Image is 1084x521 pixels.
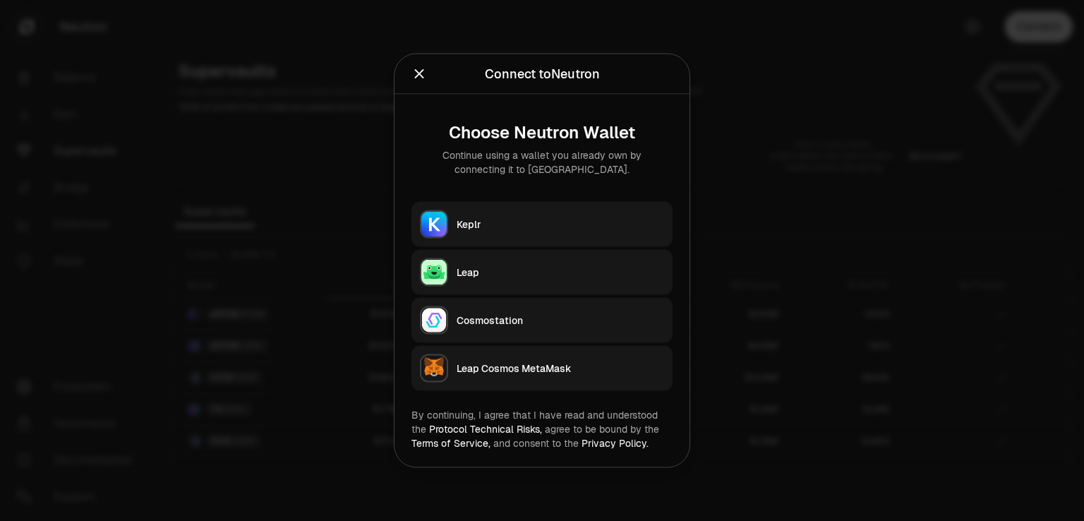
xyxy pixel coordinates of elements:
[429,423,542,436] a: Protocol Technical Risks,
[457,217,664,232] div: Keplr
[421,356,447,381] img: Leap Cosmos MetaMask
[457,361,664,376] div: Leap Cosmos MetaMask
[582,437,649,450] a: Privacy Policy.
[423,123,661,143] div: Choose Neutron Wallet
[421,260,447,285] img: Leap
[411,408,673,450] div: By continuing, I agree that I have read and understood the agree to be bound by the and consent t...
[421,212,447,237] img: Keplr
[457,313,664,328] div: Cosmostation
[411,346,673,391] button: Leap Cosmos MetaMaskLeap Cosmos MetaMask
[485,64,600,84] div: Connect to Neutron
[411,202,673,247] button: KeplrKeplr
[457,265,664,280] div: Leap
[411,437,490,450] a: Terms of Service,
[421,308,447,333] img: Cosmostation
[411,298,673,343] button: CosmostationCosmostation
[411,64,427,84] button: Close
[411,250,673,295] button: LeapLeap
[423,148,661,176] div: Continue using a wallet you already own by connecting it to [GEOGRAPHIC_DATA].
